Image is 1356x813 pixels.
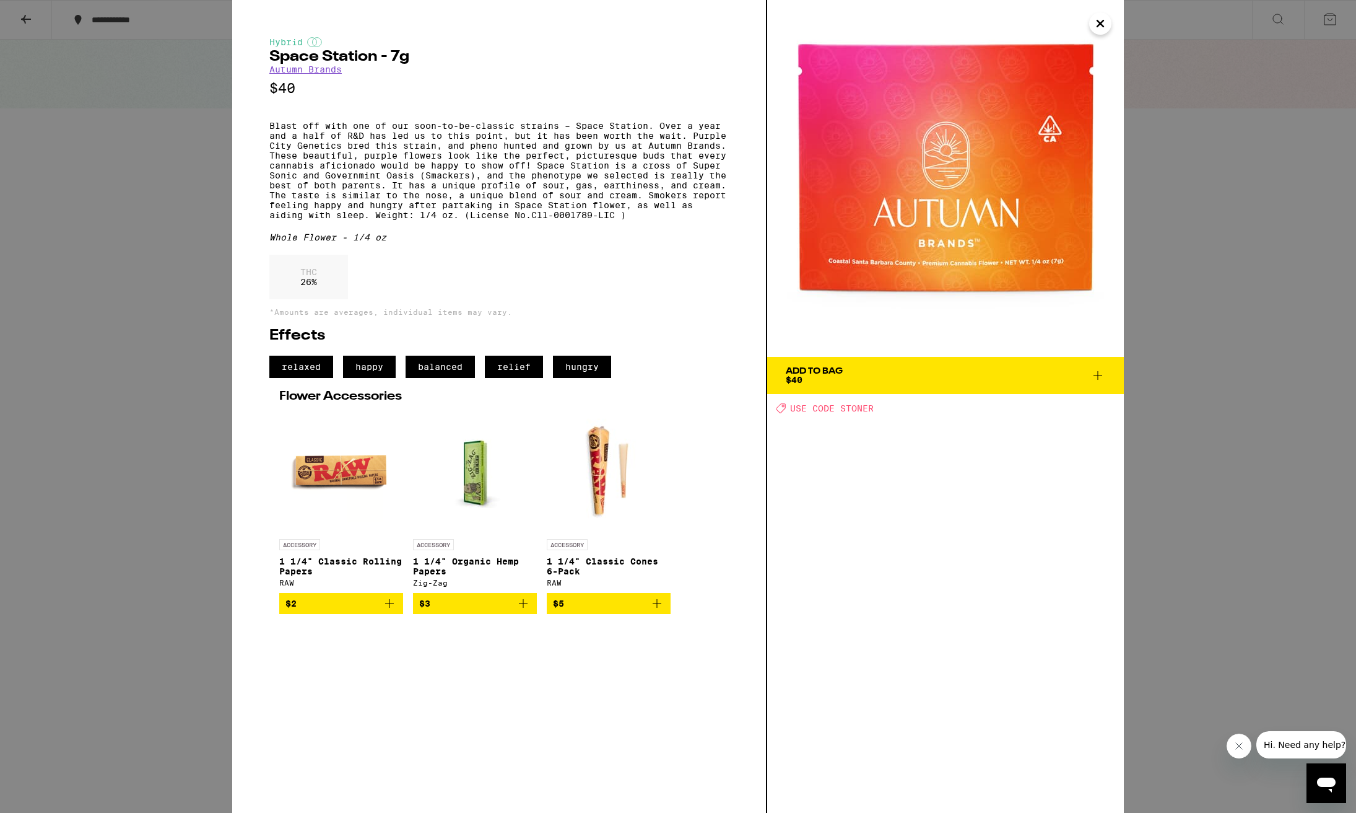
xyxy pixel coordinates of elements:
[279,556,403,576] p: 1 1/4" Classic Rolling Papers
[269,308,729,316] p: *Amounts are averages, individual items may vary.
[300,267,317,277] p: THC
[413,539,454,550] p: ACCESSORY
[547,579,671,587] div: RAW
[279,390,719,403] h2: Flower Accessories
[269,64,342,74] a: Autumn Brands
[413,556,537,576] p: 1 1/4" Organic Hemp Papers
[406,356,475,378] span: balanced
[269,328,729,343] h2: Effects
[1227,734,1251,758] iframe: Close message
[790,403,874,413] span: USE CODE STONER
[786,367,843,376] div: Add To Bag
[269,37,729,47] div: Hybrid
[279,539,320,550] p: ACCESSORY
[547,409,671,533] img: RAW - 1 1/4" Classic Cones 6-Pack
[279,409,403,593] a: Open page for 1 1/4" Classic Rolling Papers from RAW
[285,599,297,609] span: $2
[269,232,729,242] div: Whole Flower - 1/4 oz
[269,121,729,220] p: Blast off with one of our soon-to-be-classic strains – Space Station. Over a year and a half of R...
[1306,763,1346,803] iframe: Button to launch messaging window
[553,356,611,378] span: hungry
[547,409,671,593] a: Open page for 1 1/4" Classic Cones 6-Pack from RAW
[269,81,729,96] p: $40
[413,409,537,533] img: Zig-Zag - 1 1/4" Organic Hemp Papers
[269,356,333,378] span: relaxed
[1256,731,1346,758] iframe: Message from company
[307,37,322,47] img: hybridColor.svg
[413,409,537,593] a: Open page for 1 1/4" Organic Hemp Papers from Zig-Zag
[1089,12,1111,35] button: Close
[547,539,588,550] p: ACCESSORY
[413,579,537,587] div: Zig-Zag
[547,593,671,614] button: Add to bag
[279,409,403,533] img: RAW - 1 1/4" Classic Rolling Papers
[547,556,671,576] p: 1 1/4" Classic Cones 6-Pack
[419,599,430,609] span: $3
[343,356,396,378] span: happy
[279,593,403,614] button: Add to bag
[269,255,348,299] div: 26 %
[279,579,403,587] div: RAW
[485,356,543,378] span: relief
[269,50,729,64] h2: Space Station - 7g
[767,357,1124,394] button: Add To Bag$40
[786,375,802,385] span: $40
[553,599,564,609] span: $5
[413,593,537,614] button: Add to bag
